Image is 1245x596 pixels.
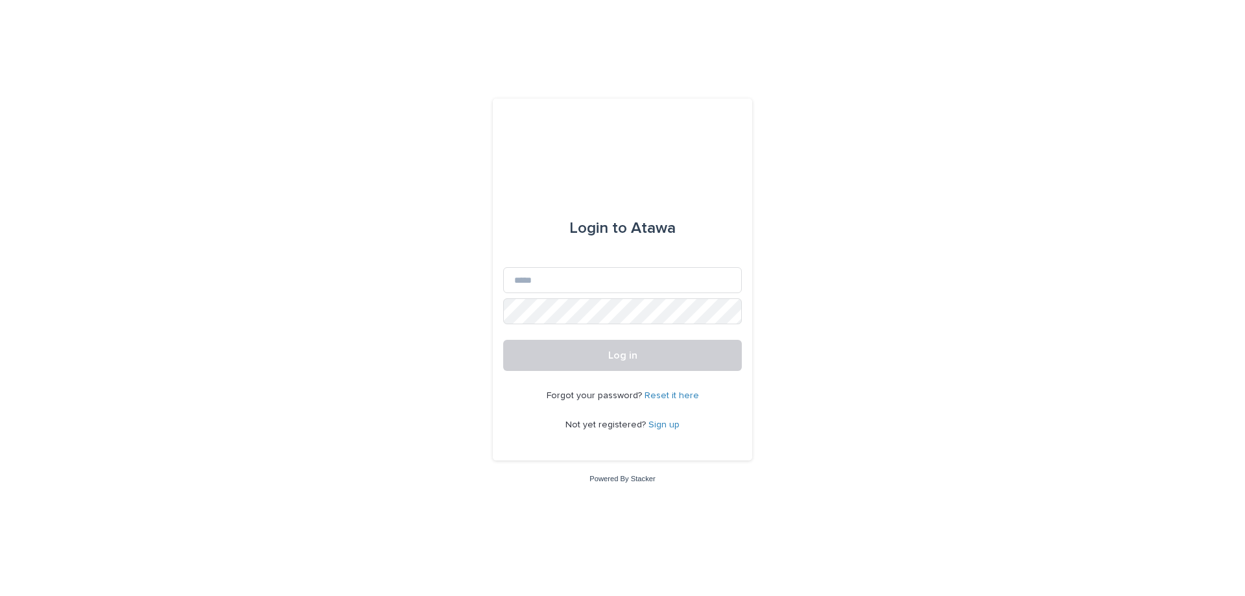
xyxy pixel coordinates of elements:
[645,391,699,400] a: Reset it here
[565,420,648,429] span: Not yet registered?
[569,221,627,236] span: Login to
[547,391,645,400] span: Forgot your password?
[503,340,742,371] button: Log in
[569,210,676,246] div: Atawa
[589,475,655,483] a: Powered By Stacker
[648,420,680,429] a: Sign up
[528,130,717,169] img: Ls34BcGeRexTGTNfXpUC
[608,350,637,361] span: Log in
